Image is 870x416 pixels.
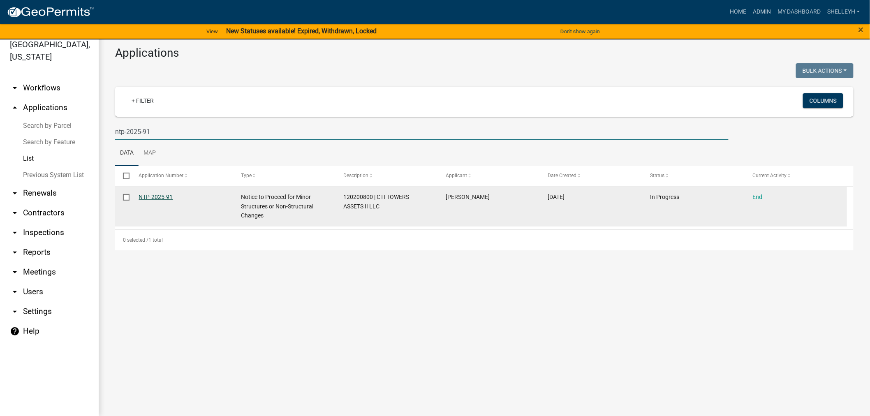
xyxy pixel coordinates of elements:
[115,46,854,60] h3: Applications
[752,173,787,178] span: Current Activity
[796,63,854,78] button: Bulk Actions
[858,25,864,35] button: Close
[10,307,20,317] i: arrow_drop_down
[10,326,20,336] i: help
[139,140,161,166] a: Map
[10,208,20,218] i: arrow_drop_down
[438,166,540,186] datatable-header-cell: Applicant
[727,4,750,20] a: Home
[139,194,173,200] a: NTP-2025-91
[10,188,20,198] i: arrow_drop_down
[446,194,490,200] span: Mark McDaniel
[650,173,665,178] span: Status
[774,4,824,20] a: My Dashboard
[336,166,438,186] datatable-header-cell: Description
[343,194,409,210] span: 120200800 | CTI TOWERS ASSETS II LLC
[241,194,313,219] span: Notice to Proceed for Minor Structures or Non-Structural Changes
[557,25,603,38] button: Don't show again
[131,166,233,186] datatable-header-cell: Application Number
[203,25,221,38] a: View
[115,123,729,140] input: Search for applications
[824,4,863,20] a: shelleyh
[343,173,368,178] span: Description
[803,93,843,108] button: Columns
[10,287,20,297] i: arrow_drop_down
[10,103,20,113] i: arrow_drop_up
[241,173,252,178] span: Type
[745,166,847,186] datatable-header-cell: Current Activity
[233,166,336,186] datatable-header-cell: Type
[123,237,148,243] span: 0 selected /
[10,247,20,257] i: arrow_drop_down
[125,93,160,108] a: + Filter
[115,140,139,166] a: Data
[540,166,643,186] datatable-header-cell: Date Created
[10,228,20,238] i: arrow_drop_down
[446,173,467,178] span: Applicant
[858,24,864,35] span: ×
[139,173,184,178] span: Application Number
[642,166,745,186] datatable-header-cell: Status
[548,194,565,200] span: 08/18/2025
[10,267,20,277] i: arrow_drop_down
[115,166,131,186] datatable-header-cell: Select
[650,194,680,200] span: In Progress
[226,27,377,35] strong: New Statuses available! Expired, Withdrawn, Locked
[115,230,854,250] div: 1 total
[548,173,577,178] span: Date Created
[10,83,20,93] i: arrow_drop_down
[750,4,774,20] a: Admin
[752,194,762,200] a: End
